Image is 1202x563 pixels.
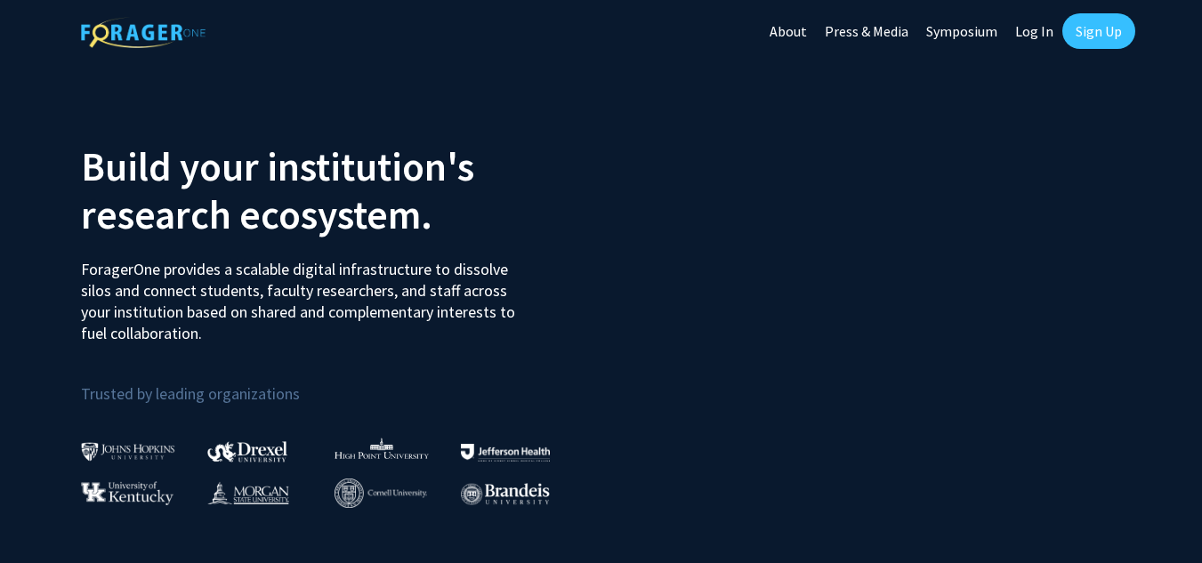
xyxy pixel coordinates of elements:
img: University of Kentucky [81,481,173,505]
img: Morgan State University [207,481,289,504]
img: High Point University [335,438,429,459]
img: Thomas Jefferson University [461,444,550,461]
h2: Build your institution's research ecosystem. [81,142,588,238]
img: ForagerOne Logo [81,17,206,48]
a: Sign Up [1062,13,1135,49]
img: Johns Hopkins University [81,442,175,461]
p: Trusted by leading organizations [81,358,588,407]
img: Cornell University [335,479,427,508]
img: Drexel University [207,441,287,462]
img: Brandeis University [461,483,550,505]
p: ForagerOne provides a scalable digital infrastructure to dissolve silos and connect students, fac... [81,245,528,344]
